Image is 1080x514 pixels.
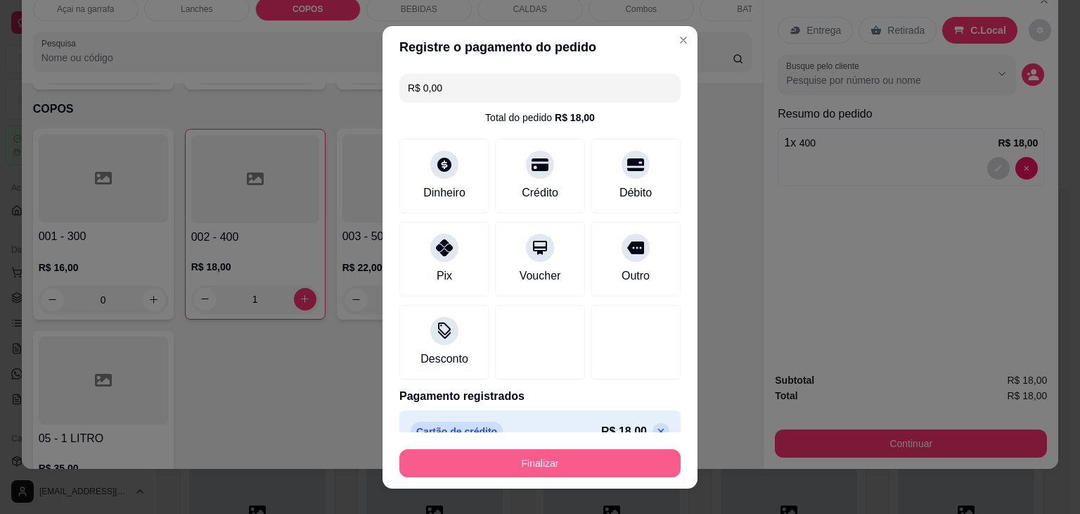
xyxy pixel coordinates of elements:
[408,74,672,102] input: Ex.: hambúrguer de cordeiro
[423,184,465,201] div: Dinheiro
[555,111,595,125] div: R$ 18,00
[399,449,681,477] button: Finalizar
[420,351,468,368] div: Desconto
[672,29,695,51] button: Close
[619,184,652,201] div: Débito
[520,268,561,284] div: Voucher
[522,184,558,201] div: Crédito
[485,111,595,125] div: Total do pedido
[622,268,650,284] div: Outro
[411,422,503,441] p: Cartão de crédito
[437,268,452,284] div: Pix
[382,26,697,68] header: Registre o pagamento do pedido
[399,388,681,405] p: Pagamento registrados
[601,423,647,440] p: R$ 18,00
